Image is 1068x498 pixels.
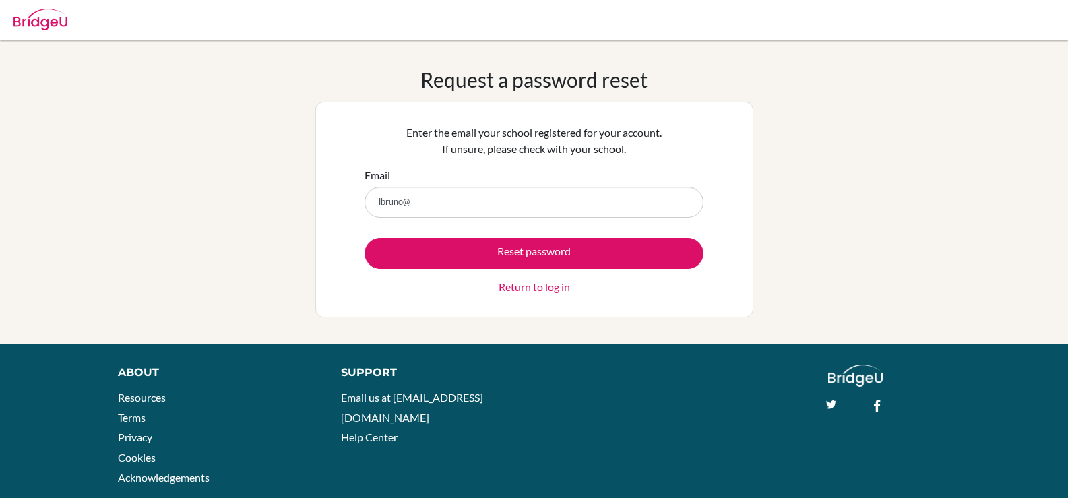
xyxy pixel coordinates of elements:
[13,9,67,30] img: Bridge-U
[499,279,570,295] a: Return to log in
[118,451,156,464] a: Cookies
[118,365,311,381] div: About
[341,365,520,381] div: Support
[365,125,703,157] p: Enter the email your school registered for your account. If unsure, please check with your school.
[420,67,648,92] h1: Request a password reset
[341,431,398,443] a: Help Center
[118,471,210,484] a: Acknowledgements
[118,431,152,443] a: Privacy
[365,167,390,183] label: Email
[341,391,483,424] a: Email us at [EMAIL_ADDRESS][DOMAIN_NAME]
[118,391,166,404] a: Resources
[365,238,703,269] button: Reset password
[828,365,883,387] img: logo_white@2x-f4f0deed5e89b7ecb1c2cc34c3e3d731f90f0f143d5ea2071677605dd97b5244.png
[118,411,146,424] a: Terms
